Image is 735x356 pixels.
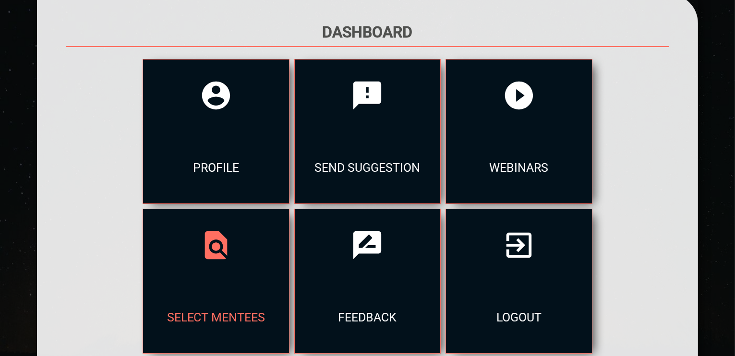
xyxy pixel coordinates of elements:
div: send suggestion [295,131,440,203]
div: webinars [446,131,591,203]
div: feedback [295,281,440,353]
div: logout [446,281,591,353]
div: profile [143,131,289,203]
div: select mentees [143,281,289,353]
h1: Dashboard [66,23,670,41]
